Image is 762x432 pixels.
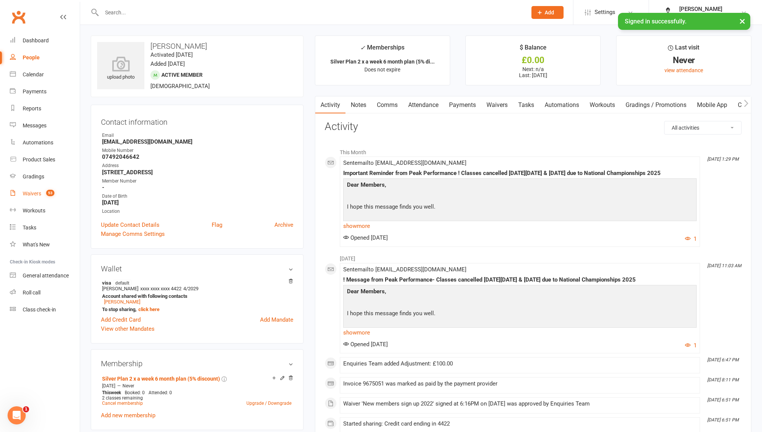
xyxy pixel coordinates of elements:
div: Mobile Number [102,147,293,154]
div: £0.00 [472,56,593,64]
a: Waivers 53 [10,185,80,202]
a: What's New [10,236,80,253]
i: [DATE] 6:51 PM [707,397,739,403]
a: Cancel membership [102,401,143,406]
a: Workouts [10,202,80,219]
iframe: Intercom live chat [8,406,26,424]
a: Add Credit Card [101,315,141,324]
a: Messages [10,117,80,134]
b: Dear Members, [347,181,386,188]
strong: 07492046642 [102,153,293,160]
a: Payments [444,96,481,114]
span: I hope this message finds you well. [347,203,435,210]
a: Class kiosk mode [10,301,80,318]
div: Roll call [23,290,40,296]
button: 1 [685,234,697,243]
span: Sent email to [EMAIL_ADDRESS][DOMAIN_NAME] [343,266,466,273]
div: — [100,383,293,389]
a: [PERSON_NAME] [104,299,140,305]
h3: Activity [325,121,742,133]
a: Upgrade / Downgrade [246,401,291,406]
a: Add Mandate [260,315,293,324]
span: xxxx xxxx xxxx 4422 [140,286,181,291]
a: Dashboard [10,32,80,49]
div: Started sharing: Credit card ending in 4422 [343,421,697,427]
a: Gradings [10,168,80,185]
i: [DATE] 1:29 PM [707,156,739,162]
i: [DATE] 6:51 PM [707,417,739,423]
div: People [23,54,40,60]
span: 53 [46,190,54,196]
i: ✓ [360,44,365,51]
div: Reports [23,105,41,111]
a: show more [343,327,697,338]
div: Invoice 9675051 was marked as paid by the payment provider [343,381,697,387]
div: Memberships [360,43,404,57]
a: Comms [372,96,403,114]
h3: Contact information [101,115,293,126]
a: Reports [10,100,80,117]
a: Tasks [513,96,539,114]
strong: [EMAIL_ADDRESS][DOMAIN_NAME] [102,138,293,145]
a: Tasks [10,219,80,236]
div: What's New [23,242,50,248]
span: Sent email to [EMAIL_ADDRESS][DOMAIN_NAME] [343,159,466,166]
span: This [102,390,111,395]
div: Tasks [23,225,36,231]
strong: [DATE] [102,199,293,206]
div: Waiver 'New members sign up 2022' signed at 6:16PM on [DATE] was approved by Enquiries Team [343,401,697,407]
div: upload photo [97,56,144,81]
strong: Silver Plan 2 x a week 6 month plan (5% di... [330,59,435,65]
div: Messages [23,122,46,129]
h3: Membership [101,359,293,368]
div: Member Number [102,178,293,185]
div: [PERSON_NAME] [679,6,730,12]
b: Dear Members, [347,288,386,295]
div: Never [623,56,744,64]
button: 1 [685,341,697,350]
a: Mobile App [692,96,733,114]
div: Gradings [23,173,44,180]
span: Does not expire [364,67,400,73]
a: Calendar [10,66,80,83]
span: 2 classes remaining [102,395,143,401]
a: show more [343,221,697,231]
p: I hope this message finds you well. [345,309,695,320]
a: View other Mandates [101,324,155,333]
span: 4/2029 [183,286,198,291]
div: Product Sales [23,156,55,163]
a: Notes [345,96,372,114]
strong: [STREET_ADDRESS] [102,169,293,176]
a: Gradings / Promotions [620,96,692,114]
a: Workouts [584,96,620,114]
div: Workouts [23,207,45,214]
span: Opened [DATE] [343,234,388,241]
strong: Account shared with following contacts [102,293,290,299]
div: ! Message from Peak Performance- Classes cancelled [DATE][DATE] & [DATE] due to National Champion... [343,277,697,283]
li: This Month [325,144,742,156]
span: 1 [23,406,29,412]
i: [DATE] 8:11 PM [707,377,739,382]
div: Important Reminder from Peak Performance ! Classes cancelled [DATE][DATE] & [DATE] due to Nationa... [343,170,697,177]
div: Dashboard [23,37,49,43]
li: [PERSON_NAME] [101,279,293,313]
div: Payments [23,88,46,94]
button: Add [531,6,564,19]
img: thumb_image1645566591.png [660,5,675,20]
a: Payments [10,83,80,100]
div: Class check-in [23,307,56,313]
input: Search... [99,7,522,18]
a: Archive [274,220,293,229]
a: click here [138,307,160,312]
div: General attendance [23,273,69,279]
span: Signed in successfully. [625,18,686,25]
span: Add [545,9,554,15]
a: Attendance [403,96,444,114]
div: $ Balance [520,43,547,56]
li: [DATE] [325,251,742,263]
a: Automations [539,96,584,114]
a: Flag [212,220,222,229]
span: [DATE] [102,383,115,389]
span: Never [122,383,134,389]
a: General attendance kiosk mode [10,267,80,284]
